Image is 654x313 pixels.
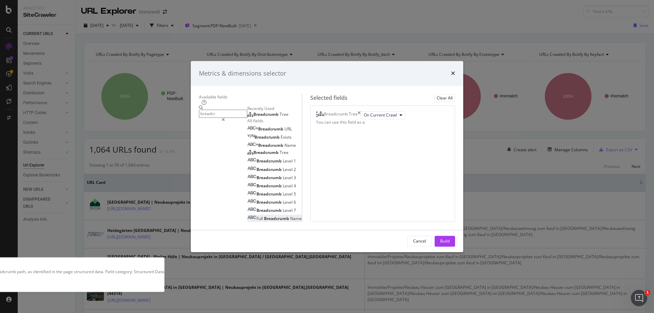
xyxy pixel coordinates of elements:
[283,175,294,181] span: Level
[294,183,296,189] span: 4
[310,94,347,102] div: Selected fields
[280,111,289,117] span: Tree
[645,290,650,295] span: 1
[280,150,289,156] span: Tree
[281,135,292,140] span: Exists
[253,150,280,156] span: Breadcrumb
[247,118,302,124] div: All fields
[294,158,296,164] span: 1
[290,216,302,222] span: Name
[435,236,455,247] button: Build
[256,208,283,214] span: Breadcrumb
[256,191,283,197] span: Breadcrumb
[294,200,296,205] span: 6
[284,126,292,132] span: URL
[254,135,281,140] span: Breadcrumb
[283,167,294,172] span: Level
[199,69,286,78] div: Metrics & dimensions selector
[256,216,264,222] span: Full
[283,200,294,205] span: Level
[247,106,302,112] div: Recently Used
[451,69,455,78] div: times
[283,191,294,197] span: Level
[294,175,296,181] span: 3
[256,175,283,181] span: Breadcrumb
[191,61,463,252] div: modal
[358,111,361,120] div: times
[361,111,405,120] button: On Current Crawl
[264,216,290,222] span: Breadcrumb
[631,290,647,306] iframe: Intercom live chat
[256,167,283,172] span: Breadcrumb
[283,208,294,214] span: Level
[258,143,284,148] span: Breadcrumb
[284,143,296,148] span: Name
[253,111,280,117] span: Breadcrumb
[283,158,294,164] span: Level
[434,94,455,102] button: Clear All
[258,126,284,132] span: Breadcrumb
[440,238,450,244] div: Build
[413,238,426,244] div: Cancel
[316,111,449,120] div: Breadcrumb TreetimesOn Current Crawl
[364,112,397,118] span: On Current Crawl
[437,95,453,101] div: Clear All
[199,94,302,100] div: Available fields
[316,120,449,125] div: You can use this field as a
[294,208,296,214] span: 7
[407,236,432,247] button: Cancel
[294,191,296,197] span: 5
[256,200,283,205] span: Breadcrumb
[256,183,283,189] span: Breadcrumb
[324,111,358,120] div: Breadcrumb Tree
[256,158,283,164] span: Breadcrumb
[294,167,296,172] span: 2
[283,183,294,189] span: Level
[199,110,247,118] input: Search by field name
